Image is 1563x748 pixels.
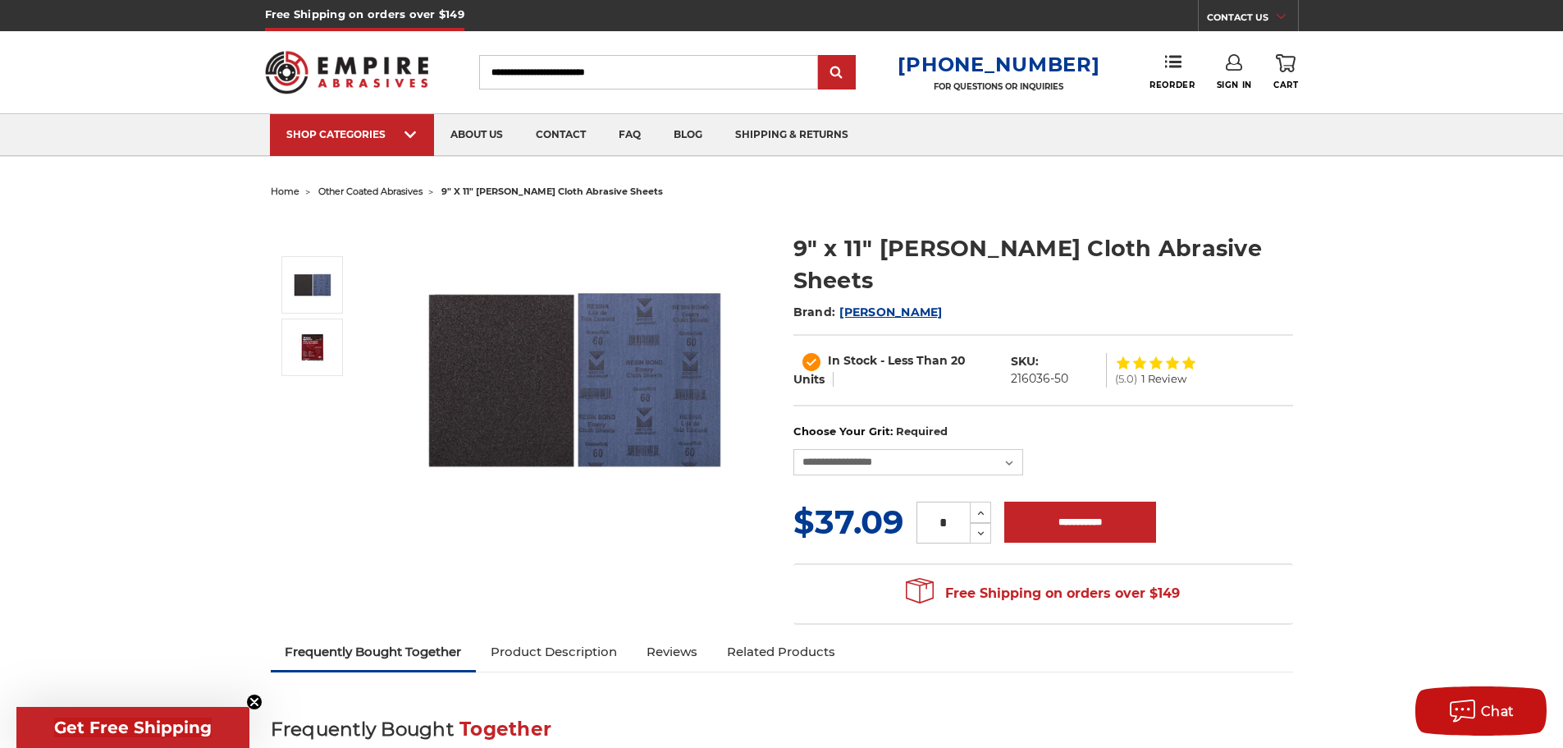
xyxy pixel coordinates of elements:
h1: 9" x 11" [PERSON_NAME] Cloth Abrasive Sheets [793,232,1293,296]
button: Chat [1415,686,1547,736]
span: Frequently Bought [271,718,454,741]
span: 1 Review [1141,374,1186,384]
a: faq [602,114,657,156]
span: Units [793,372,825,387]
span: $37.09 [793,502,903,542]
a: home [271,186,299,197]
span: Cart [1273,80,1298,90]
img: 9" x 11" Emery Cloth Sheets [411,215,739,544]
a: Reviews [632,634,712,670]
div: SHOP CATEGORIES [286,128,418,140]
a: Reorder [1149,54,1195,89]
span: In Stock [828,353,877,368]
a: about us [434,114,519,156]
a: [PHONE_NUMBER] [898,53,1099,76]
span: Chat [1481,704,1515,719]
span: 9" x 11" [PERSON_NAME] cloth abrasive sheets [441,186,663,197]
dt: SKU: [1011,353,1039,370]
a: contact [519,114,602,156]
dd: 216036-50 [1011,370,1068,388]
a: [PERSON_NAME] [839,305,942,319]
a: other coated abrasives [318,186,423,197]
img: 9" x 11" Emery Cloth Sheets [292,264,333,305]
span: Brand: [793,305,836,319]
a: Cart [1273,54,1298,90]
a: blog [657,114,719,156]
span: (5.0) [1115,374,1137,384]
img: Emery Cloth 50 Pack [292,332,333,363]
span: - Less Than [880,353,948,368]
label: Choose Your Grit: [793,424,1293,440]
span: Reorder [1149,80,1195,90]
a: CONTACT US [1207,8,1298,31]
img: Empire Abrasives [265,40,429,104]
span: Free Shipping on orders over $149 [906,577,1180,610]
small: Required [896,424,948,438]
a: Frequently Bought Together [271,634,477,670]
span: Get Free Shipping [54,718,212,737]
p: FOR QUESTIONS OR INQUIRIES [898,81,1099,92]
span: Sign In [1217,80,1252,90]
a: Product Description [476,634,632,670]
div: Get Free ShippingClose teaser [16,707,249,748]
span: Together [459,718,551,741]
button: Close teaser [246,694,263,710]
span: 20 [951,353,966,368]
a: Related Products [712,634,850,670]
input: Submit [820,57,853,89]
a: shipping & returns [719,114,865,156]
